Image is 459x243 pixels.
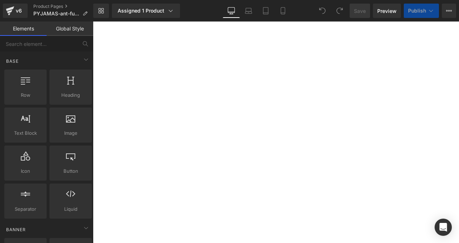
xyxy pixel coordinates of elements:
span: Publish [408,8,426,14]
a: Mobile [274,4,292,18]
span: Heading [52,91,90,99]
button: Publish [404,4,439,18]
span: Text Block [6,129,44,137]
span: Icon [6,167,44,175]
div: Assigned 1 Product [118,7,174,14]
span: Separator [6,205,44,213]
a: Preview [373,4,401,18]
span: Row [6,91,44,99]
span: Liquid [52,205,90,213]
a: Product Pages [33,4,93,9]
a: Tablet [257,4,274,18]
button: More [442,4,456,18]
button: Redo [332,4,347,18]
div: v6 [14,6,23,15]
button: Undo [315,4,330,18]
span: Preview [377,7,397,15]
span: Save [354,7,366,15]
a: New Library [93,4,109,18]
span: Base [5,58,19,65]
a: v6 [3,4,28,18]
a: Laptop [240,4,257,18]
a: Desktop [223,4,240,18]
a: Global Style [47,22,93,36]
span: PYJAMAS-ant-fuite [33,11,80,16]
span: Banner [5,226,27,233]
span: Button [52,167,90,175]
div: Open Intercom Messenger [435,219,452,236]
span: Image [52,129,90,137]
